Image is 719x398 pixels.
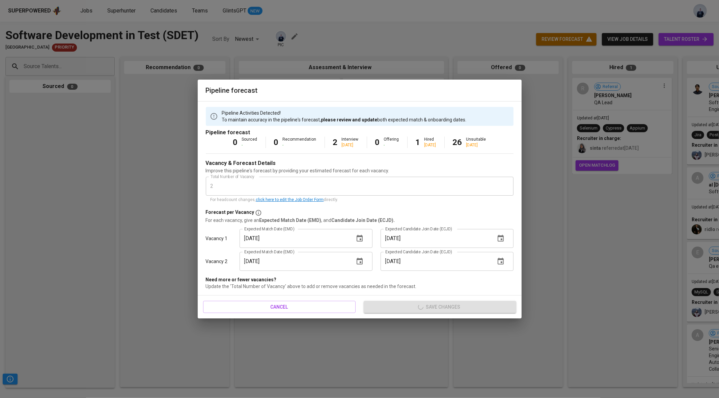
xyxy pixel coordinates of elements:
a: click here to edit the Job Order Form [256,197,324,202]
b: 0 [375,138,380,147]
div: Recommendation [283,137,316,148]
div: [DATE] [424,142,436,148]
p: Pipeline forecast [206,129,514,137]
b: please review and update [321,117,378,122]
b: 2 [333,138,338,147]
p: For headcount changes, directly. [211,197,509,203]
span: cancel [209,303,350,311]
p: For each vacancy, give an , and [206,217,514,224]
b: 0 [274,138,279,147]
div: [DATE] [342,142,359,148]
p: Forecast per Vacancy [206,209,254,217]
button: cancel [203,301,356,313]
p: Update the 'Total Number of Vacancy' above to add or remove vacancies as needed in the forecast. [206,283,514,290]
b: 26 [453,138,462,147]
div: - [384,142,399,148]
div: Interview [342,137,359,148]
div: Hired [424,137,436,148]
p: Vacancy 2 [206,258,228,265]
div: [DATE] [466,142,486,148]
div: - [242,142,257,148]
div: Unsuitable [466,137,486,148]
b: 1 [416,138,420,147]
div: Sourced [242,137,257,148]
p: Vacancy 1 [206,235,228,242]
h6: Pipeline forecast [206,85,514,96]
b: Expected Match Date (EMD) [259,218,322,223]
p: Improve this pipeline's forecast by providing your estimated forecast for each vacancy. [206,167,514,174]
b: Candidate Join Date (ECJD). [332,218,395,223]
div: - [283,142,316,148]
b: 0 [233,138,238,147]
p: Need more or fewer vacancies? [206,276,514,283]
p: Pipeline Activities Detected! To maintain accuracy in the pipeline's forecast, both expected matc... [222,110,467,123]
div: Offering [384,137,399,148]
p: Vacancy & Forecast Details [206,159,276,167]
